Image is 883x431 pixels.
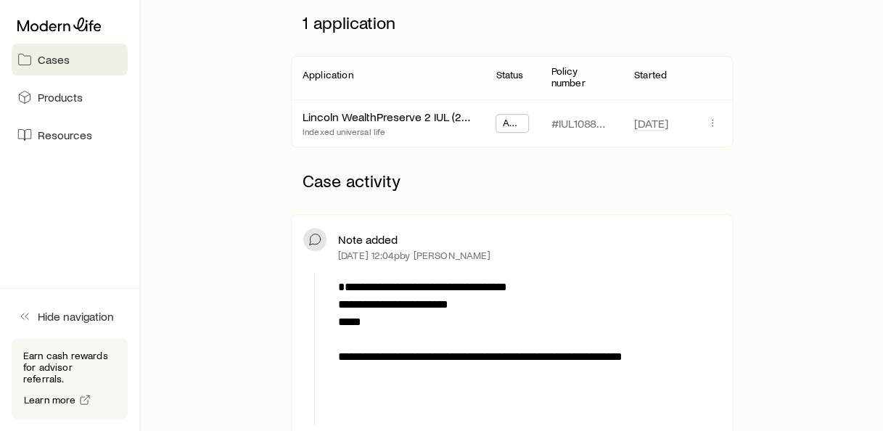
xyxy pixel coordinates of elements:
button: Hide navigation [12,300,128,332]
span: [DATE] [634,116,668,131]
span: Products [38,90,83,104]
a: Cases [12,44,128,75]
span: Cases [38,52,70,67]
span: App Submitted [502,117,522,132]
p: Case activity [291,159,733,202]
p: Note added [338,232,398,247]
span: Resources [38,128,92,142]
p: Application [303,69,353,81]
p: Status [496,69,523,81]
a: Products [12,81,128,113]
span: Learn more [24,395,76,405]
div: Lincoln WealthPreserve 2 IUL (2020)-02/13/23 [303,110,473,125]
p: Earn cash rewards for advisor referrals. [23,350,116,385]
p: [DATE] 12:04p by [PERSON_NAME] [338,250,491,261]
span: Hide navigation [38,309,114,324]
p: Indexed universal life [303,126,473,137]
a: Resources [12,119,128,151]
p: Started [634,69,667,81]
div: Earn cash rewards for advisor referrals.Learn more [12,338,128,419]
p: #IUL1088004 [551,116,611,131]
p: 1 application [291,1,733,44]
a: Lincoln WealthPreserve 2 IUL (2020)-02/13/23 [303,110,533,123]
p: Policy number [551,65,611,89]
